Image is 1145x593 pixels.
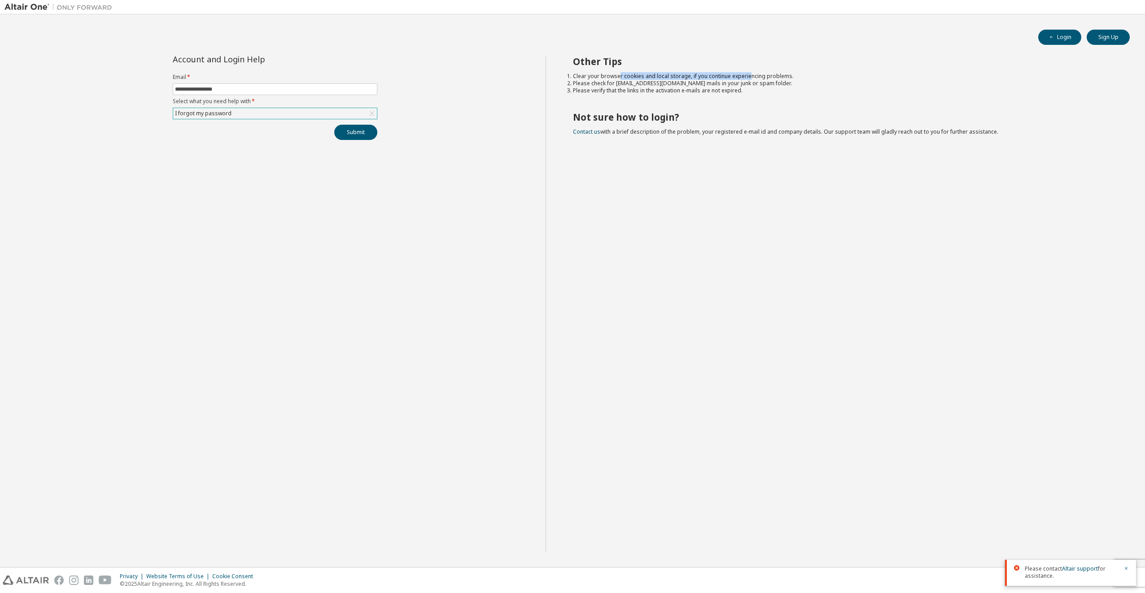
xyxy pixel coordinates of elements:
button: Sign Up [1087,30,1130,45]
label: Email [173,74,377,81]
label: Select what you need help with [173,98,377,105]
h2: Other Tips [573,56,1114,67]
img: altair_logo.svg [3,576,49,585]
button: Submit [334,125,377,140]
div: I forgot my password [173,108,377,119]
img: Altair One [4,3,117,12]
li: Please verify that the links in the activation e-mails are not expired. [573,87,1114,94]
img: instagram.svg [69,576,79,585]
div: Account and Login Help [173,56,337,63]
button: Login [1038,30,1081,45]
h2: Not sure how to login? [573,111,1114,123]
img: linkedin.svg [84,576,93,585]
div: Cookie Consent [212,573,258,580]
div: Website Terms of Use [146,573,212,580]
div: I forgot my password [174,109,233,118]
a: Altair support [1062,565,1098,572]
li: Please check for [EMAIL_ADDRESS][DOMAIN_NAME] mails in your junk or spam folder. [573,80,1114,87]
img: youtube.svg [99,576,112,585]
span: Please contact for assistance. [1025,565,1118,580]
img: facebook.svg [54,576,64,585]
span: with a brief description of the problem, your registered e-mail id and company details. Our suppo... [573,128,998,135]
li: Clear your browser cookies and local storage, if you continue experiencing problems. [573,73,1114,80]
p: © 2025 Altair Engineering, Inc. All Rights Reserved. [120,580,258,588]
div: Privacy [120,573,146,580]
a: Contact us [573,128,600,135]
